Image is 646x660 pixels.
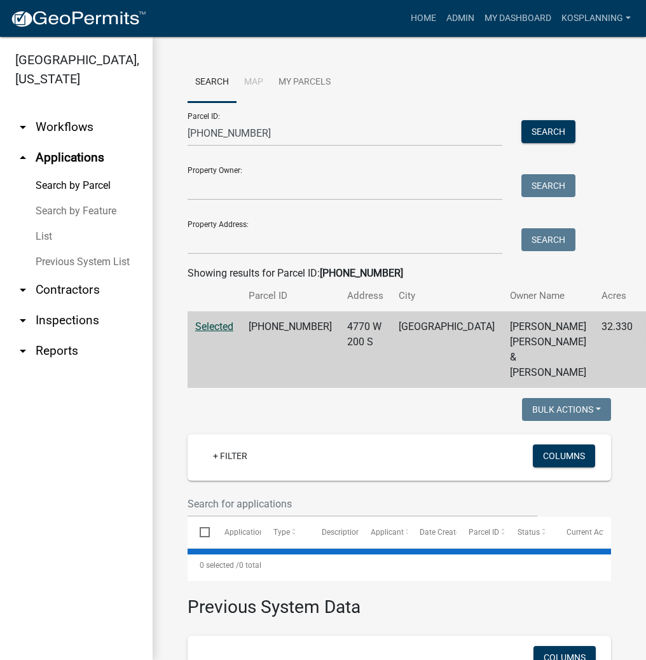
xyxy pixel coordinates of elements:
input: Search for applications [188,491,537,517]
datatable-header-cell: Application Number [212,517,261,547]
datatable-header-cell: Date Created [408,517,457,547]
i: arrow_drop_up [15,150,31,165]
button: Search [521,120,575,143]
span: Application Number [224,528,294,537]
th: Owner Name [502,281,594,311]
span: Type [273,528,290,537]
button: Search [521,228,575,251]
th: Acres [594,281,640,311]
button: Search [521,174,575,197]
span: Parcel ID [469,528,499,537]
td: 32.330 [594,312,640,388]
td: [PERSON_NAME] [PERSON_NAME] & [PERSON_NAME] [502,312,594,388]
a: + Filter [203,444,258,467]
a: Search [188,62,237,103]
datatable-header-cell: Type [261,517,310,547]
button: Columns [533,444,595,467]
h3: Previous System Data [188,581,611,621]
a: My Parcels [271,62,338,103]
datatable-header-cell: Select [188,517,212,547]
span: Current Activity [567,528,619,537]
span: Description [322,528,361,537]
span: Date Created [420,528,464,537]
strong: [PHONE_NUMBER] [320,267,403,279]
a: Selected [195,320,233,333]
a: Home [406,6,441,31]
td: [PHONE_NUMBER] [241,312,340,388]
th: City [391,281,502,311]
a: kosplanning [556,6,636,31]
span: 0 selected / [200,561,239,570]
a: My Dashboard [479,6,556,31]
th: Address [340,281,391,311]
datatable-header-cell: Description [310,517,359,547]
span: Applicant [371,528,404,537]
i: arrow_drop_down [15,343,31,359]
a: Admin [441,6,479,31]
td: [GEOGRAPHIC_DATA] [391,312,502,388]
i: arrow_drop_down [15,120,31,135]
span: Status [518,528,540,537]
div: Showing results for Parcel ID: [188,266,611,281]
i: arrow_drop_down [15,313,31,328]
datatable-header-cell: Status [505,517,554,547]
button: Bulk Actions [522,398,611,421]
td: 4770 W 200 S [340,312,391,388]
th: Parcel ID [241,281,340,311]
datatable-header-cell: Parcel ID [457,517,505,547]
datatable-header-cell: Applicant [359,517,408,547]
datatable-header-cell: Current Activity [554,517,603,547]
div: 0 total [188,549,611,581]
i: arrow_drop_down [15,282,31,298]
